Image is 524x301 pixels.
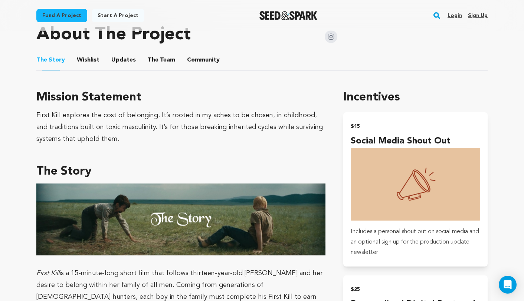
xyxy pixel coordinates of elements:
a: Fund a project [36,9,87,22]
span: Community [187,56,220,64]
a: Seed&Spark Homepage [259,11,318,20]
img: 1751574901-image.png [36,183,325,256]
span: The [148,56,158,64]
a: Login [448,10,462,21]
h2: $25 [351,284,480,295]
a: Sign up [468,10,488,21]
h2: $15 [351,121,480,132]
img: Seed&Spark Logo Dark Mode [259,11,318,20]
a: Start a project [92,9,144,22]
h3: Mission Statement [36,89,325,106]
button: $15 Social Media Shout Out incentive Includes a personal shout out on social media and an optiona... [343,112,488,267]
div: Open Intercom Messenger [499,276,517,294]
span: Team [148,56,175,64]
h4: Social Media Shout Out [351,135,480,148]
img: Seed&Spark Instagram Icon [325,30,337,43]
em: First Kill [36,270,59,277]
h1: Incentives [343,89,488,106]
span: Wishlist [77,56,99,64]
h1: About The Project [36,26,191,44]
img: incentive [351,148,480,221]
h3: The Story [36,163,325,181]
p: Includes a personal shout out on social media and an optional sign up for the production update n... [351,226,480,258]
div: First Kill explores the cost of belonging. It’s rooted in my aches to be chosen, in childhood, an... [36,109,325,145]
span: Story [36,56,65,64]
span: The [36,56,47,64]
span: Updates [111,56,136,64]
